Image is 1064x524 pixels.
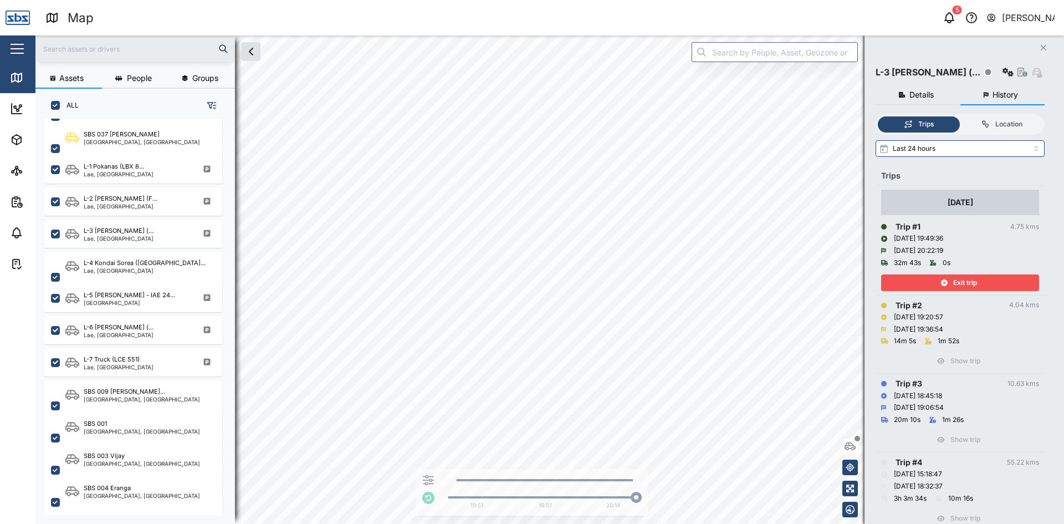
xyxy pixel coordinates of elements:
div: 19:57 [539,501,553,510]
div: L-7 Truck (LCE 551) [84,355,140,364]
div: Assets [29,134,63,146]
div: 19:51 [470,501,483,510]
div: [DATE] 19:20:57 [894,312,943,323]
div: Trips [918,119,934,130]
div: SBS 004 Eranga [84,484,131,493]
div: [DATE] 19:49:36 [894,233,943,244]
div: [GEOGRAPHIC_DATA], [GEOGRAPHIC_DATA] [84,139,200,145]
div: [GEOGRAPHIC_DATA], [GEOGRAPHIC_DATA] [84,493,200,498]
div: L-3 [PERSON_NAME] (... [876,65,980,79]
span: Groups [192,74,218,82]
div: 1m 26s [942,415,964,425]
div: [DATE] 19:06:54 [894,403,944,413]
div: Lae, [GEOGRAPHIC_DATA] [84,364,154,370]
div: 55.22 kms [1007,457,1039,468]
div: [DATE] 18:32:37 [894,481,943,492]
div: Sites [29,165,55,177]
div: Tasks [29,258,59,270]
div: Lae, [GEOGRAPHIC_DATA] [84,204,157,209]
div: Trip # 3 [896,378,922,390]
div: [GEOGRAPHIC_DATA] [84,300,175,306]
div: grid [44,119,234,515]
span: People [127,74,152,82]
div: 4.75 kms [1010,222,1039,232]
div: 10m 16s [948,494,973,504]
div: [DATE] 18:45:18 [894,391,942,401]
div: 20:14 [606,501,620,510]
img: Main Logo [6,6,30,30]
div: [DATE] 19:36:54 [894,324,943,335]
input: Search by People, Asset, Geozone or Place [692,42,858,62]
button: [PERSON_NAME] [986,10,1055,26]
div: 5 [953,6,962,14]
input: Search assets or drivers [42,40,228,57]
div: SBS 037 [PERSON_NAME] [84,130,160,139]
div: 32m 43s [894,258,921,268]
div: L-1 Pokanas (LBX 8... [84,162,144,171]
div: Alarms [29,227,63,239]
div: [GEOGRAPHIC_DATA], [GEOGRAPHIC_DATA] [84,429,200,434]
div: Trip # 1 [896,221,920,233]
div: Lae, [GEOGRAPHIC_DATA] [84,236,154,241]
div: 0s [943,258,950,268]
div: Location [995,119,1022,130]
div: Lae, [GEOGRAPHIC_DATA] [84,332,154,338]
div: L-2 [PERSON_NAME] (F... [84,194,157,204]
div: L-3 [PERSON_NAME] (... [84,226,154,236]
div: 20m 10s [894,415,920,425]
div: [DATE] 15:18:47 [894,469,942,480]
div: [PERSON_NAME] [1002,11,1055,25]
div: Map [68,8,94,28]
div: Trip # 4 [896,456,922,469]
div: L-6 [PERSON_NAME] (... [84,323,154,332]
div: [DATE] 20:22:19 [894,246,943,256]
div: 4.04 kms [1009,300,1039,311]
div: [GEOGRAPHIC_DATA], [GEOGRAPHIC_DATA] [84,461,200,466]
div: 1m 52s [938,336,959,347]
div: Dashboard [29,103,79,115]
div: [DATE] [948,196,973,208]
span: History [993,91,1018,99]
div: Map [29,72,54,84]
div: L-5 [PERSON_NAME] - IAE 24... [84,291,175,300]
div: 14m 5s [894,336,916,347]
div: Trip # 2 [896,299,922,312]
div: Reports [29,196,66,208]
canvas: Map [35,35,1064,524]
div: Lae, [GEOGRAPHIC_DATA] [84,268,206,273]
div: L-4 Kondai Sorea ([GEOGRAPHIC_DATA]... [84,258,206,268]
button: Exit trip [881,274,1039,291]
label: ALL [60,101,79,110]
div: 10.63 kms [1007,379,1039,389]
input: Select range [876,140,1045,157]
div: [GEOGRAPHIC_DATA], [GEOGRAPHIC_DATA] [84,396,200,402]
div: SBS 009 [PERSON_NAME]... [84,387,165,396]
span: Details [909,91,934,99]
div: SBS 001 [84,419,107,429]
div: SBS 003 Vijay [84,451,125,461]
div: Trips [881,170,1039,182]
div: 3h 3m 34s [894,494,927,504]
span: Assets [59,74,84,82]
div: Lae, [GEOGRAPHIC_DATA] [84,171,154,177]
span: Exit trip [953,275,977,291]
